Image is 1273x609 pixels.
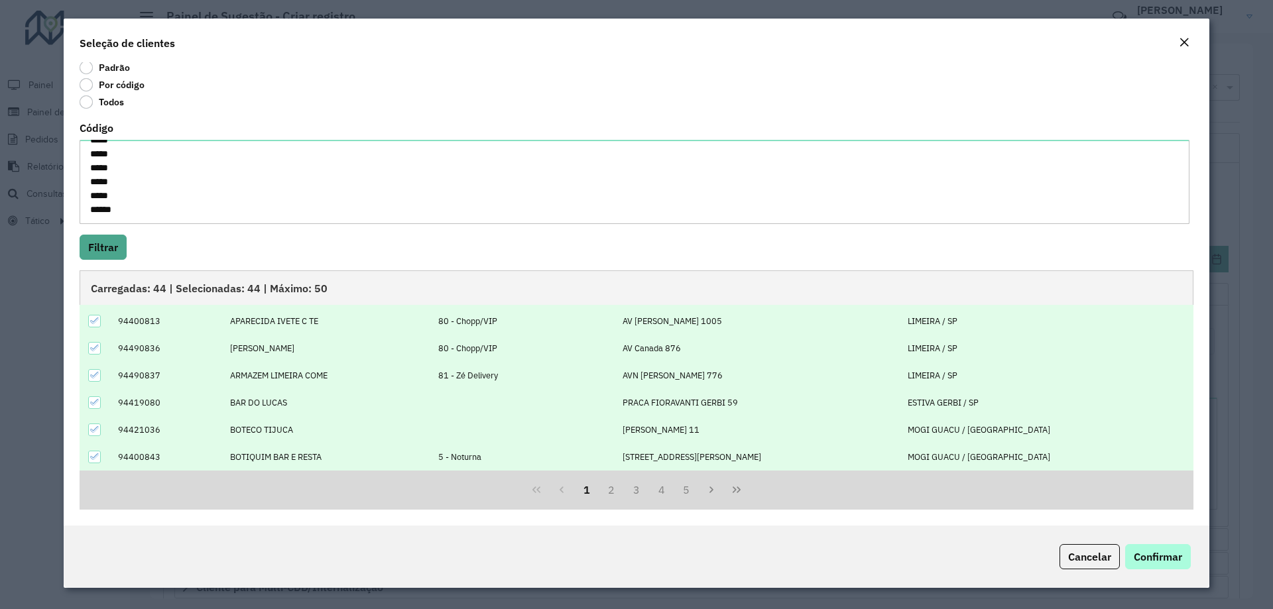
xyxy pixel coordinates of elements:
[80,235,127,260] button: Filtrar
[1179,37,1189,48] em: Fechar
[432,443,616,471] td: 5 - Noturna
[223,389,431,416] td: BAR DO LUCAS
[699,477,724,502] button: Next Page
[80,95,124,109] label: Todos
[111,389,223,416] td: 94419080
[900,416,1193,443] td: MOGI GUACU / [GEOGRAPHIC_DATA]
[432,335,616,362] td: 80 - Chopp/VIP
[223,335,431,362] td: [PERSON_NAME]
[1175,34,1193,52] button: Close
[432,307,616,335] td: 80 - Chopp/VIP
[80,270,1193,305] div: Carregadas: 44 | Selecionadas: 44 | Máximo: 50
[111,335,223,362] td: 94490836
[111,307,223,335] td: 94400813
[111,362,223,389] td: 94490837
[900,335,1193,362] td: LIMEIRA / SP
[574,477,599,502] button: 1
[900,362,1193,389] td: LIMEIRA / SP
[624,477,649,502] button: 3
[223,307,431,335] td: APARECIDA IVETE C TE
[80,120,113,136] label: Código
[900,307,1193,335] td: LIMEIRA / SP
[223,416,431,443] td: BOTECO TIJUCA
[724,477,749,502] button: Last Page
[223,443,431,471] td: BOTIQUIM BAR E RESTA
[111,443,223,471] td: 94400843
[674,477,699,502] button: 5
[80,78,145,91] label: Por código
[900,443,1193,471] td: MOGI GUACU / [GEOGRAPHIC_DATA]
[649,477,674,502] button: 4
[80,35,175,51] h4: Seleção de clientes
[80,61,130,74] label: Padrão
[432,362,616,389] td: 81 - Zé Delivery
[1134,550,1182,563] span: Confirmar
[1125,544,1191,569] button: Confirmar
[615,335,900,362] td: AV Canada 876
[900,389,1193,416] td: ESTIVA GERBI / SP
[223,362,431,389] td: ARMAZEM LIMEIRA COME
[615,389,900,416] td: PRACA FIORAVANTI GERBI 59
[615,443,900,471] td: [STREET_ADDRESS][PERSON_NAME]
[615,416,900,443] td: [PERSON_NAME] 11
[111,416,223,443] td: 94421036
[615,362,900,389] td: AVN [PERSON_NAME] 776
[1060,544,1120,569] button: Cancelar
[615,307,900,335] td: AV [PERSON_NAME] 1005
[1068,550,1111,563] span: Cancelar
[599,477,624,502] button: 2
